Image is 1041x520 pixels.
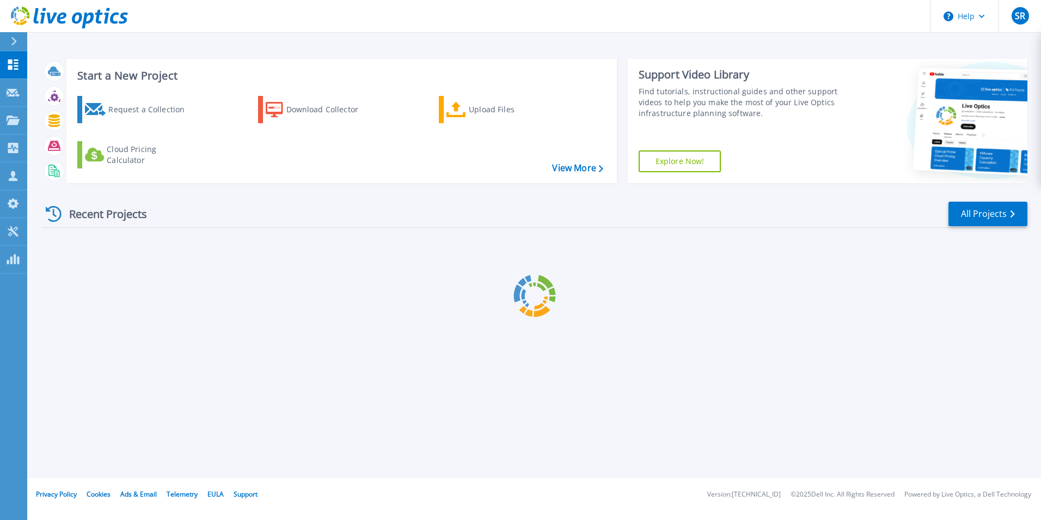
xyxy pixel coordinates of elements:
a: Cookies [87,489,111,499]
div: Cloud Pricing Calculator [107,144,194,166]
h3: Start a New Project [77,70,603,82]
a: Support [234,489,258,499]
div: Download Collector [286,99,373,120]
a: Explore Now! [639,150,721,172]
div: Find tutorials, instructional guides and other support videos to help you make the most of your L... [639,86,842,119]
a: Request a Collection [77,96,199,123]
a: Ads & Email [120,489,157,499]
li: Powered by Live Optics, a Dell Technology [904,491,1031,498]
span: SR [1015,11,1025,20]
a: Upload Files [439,96,560,123]
div: Support Video Library [639,68,842,82]
a: Telemetry [167,489,198,499]
li: © 2025 Dell Inc. All Rights Reserved [791,491,895,498]
a: Privacy Policy [36,489,77,499]
a: Cloud Pricing Calculator [77,141,199,168]
a: View More [552,163,603,173]
li: Version: [TECHNICAL_ID] [707,491,781,498]
a: EULA [207,489,224,499]
div: Recent Projects [42,201,162,227]
a: Download Collector [258,96,379,123]
div: Upload Files [469,99,556,120]
div: Request a Collection [108,99,195,120]
a: All Projects [948,202,1027,226]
